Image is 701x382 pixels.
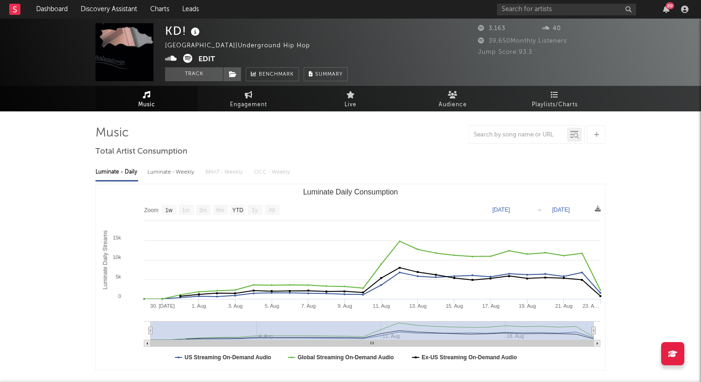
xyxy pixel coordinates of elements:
text: 6m [217,207,224,214]
text: All [268,207,274,214]
button: Track [165,67,223,81]
text: Global Streaming On-Demand Audio [298,354,394,361]
text: 1. Aug [191,303,206,309]
a: Engagement [198,86,300,111]
span: 3,163 [478,26,505,32]
text: 1w [166,207,173,214]
button: Summary [304,67,348,81]
text: 30. [DATE] [150,303,175,309]
input: Search by song name or URL [469,131,567,139]
text: 7. Aug [301,303,316,309]
span: 39,650 Monthly Listeners [478,38,567,44]
text: Zoom [144,207,159,214]
text: 10k [113,254,121,260]
text: [DATE] [492,207,510,213]
text: Luminate Daily Consumption [303,188,398,196]
span: Live [344,99,357,110]
text: 0 [118,293,121,299]
text: 19. Aug [519,303,536,309]
span: Summary [315,72,343,77]
text: 1m [182,207,190,214]
svg: Luminate Daily Consumption [96,184,605,370]
a: Playlists/Charts [503,86,605,111]
span: Benchmark [259,69,294,80]
text: 5k [115,274,121,279]
text: 15k [113,235,121,240]
text: 1y [252,207,258,214]
span: Jump Score: 93.3 [478,49,532,55]
text: 5. Aug [265,303,279,309]
text: 21. Aug [555,303,573,309]
button: 89 [663,6,669,13]
text: [DATE] [552,207,570,213]
text: 9. Aug [338,303,352,309]
text: 13. Aug [409,303,427,309]
div: 89 [666,2,674,9]
div: Luminate - Weekly [147,164,196,180]
button: Edit [198,54,215,65]
text: 11. Aug [373,303,390,309]
text: 15. Aug [446,303,463,309]
div: KD! [165,23,202,39]
span: Playlists/Charts [532,99,578,110]
text: 3. Aug [228,303,242,309]
div: Luminate - Daily [96,164,138,180]
text: 3m [199,207,207,214]
text: US Streaming On-Demand Audio [185,354,271,361]
text: Ex-US Streaming On-Demand Audio [422,354,517,361]
a: Audience [401,86,503,111]
a: Benchmark [246,67,299,81]
text: 23. A… [582,303,599,309]
span: Music [138,99,155,110]
input: Search for artists [497,4,636,15]
a: Music [96,86,198,111]
span: Total Artist Consumption [96,146,187,157]
text: 17. Aug [482,303,499,309]
span: Audience [439,99,467,110]
a: Live [300,86,401,111]
text: YTD [232,207,243,214]
div: [GEOGRAPHIC_DATA] | Underground Hip Hop [165,40,321,52]
text: → [536,207,542,213]
text: Luminate Daily Streams [102,230,108,289]
span: Engagement [230,99,267,110]
span: 40 [542,26,561,32]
